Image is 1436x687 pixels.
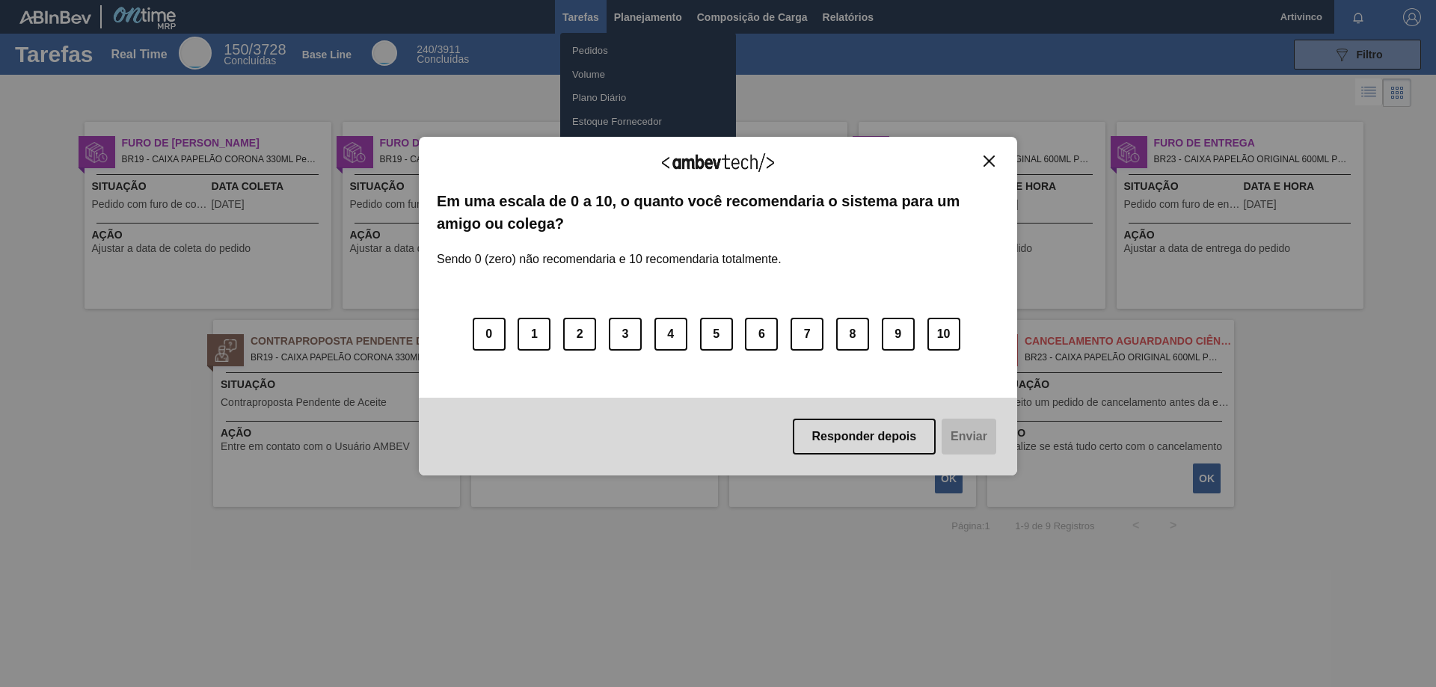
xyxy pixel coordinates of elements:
button: 10 [927,318,960,351]
button: 2 [563,318,596,351]
button: 8 [836,318,869,351]
button: Close [979,155,999,167]
button: 5 [700,318,733,351]
button: 3 [609,318,642,351]
button: 0 [473,318,506,351]
button: 4 [654,318,687,351]
button: 9 [882,318,915,351]
button: Responder depois [793,419,936,455]
button: 1 [518,318,550,351]
img: Close [984,155,995,167]
button: 6 [745,318,778,351]
label: Sendo 0 (zero) não recomendaria e 10 recomendaria totalmente. [437,235,782,266]
img: Logo Ambevtech [662,153,774,172]
label: Em uma escala de 0 a 10, o quanto você recomendaria o sistema para um amigo ou colega? [437,190,999,235]
button: 7 [791,318,823,351]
